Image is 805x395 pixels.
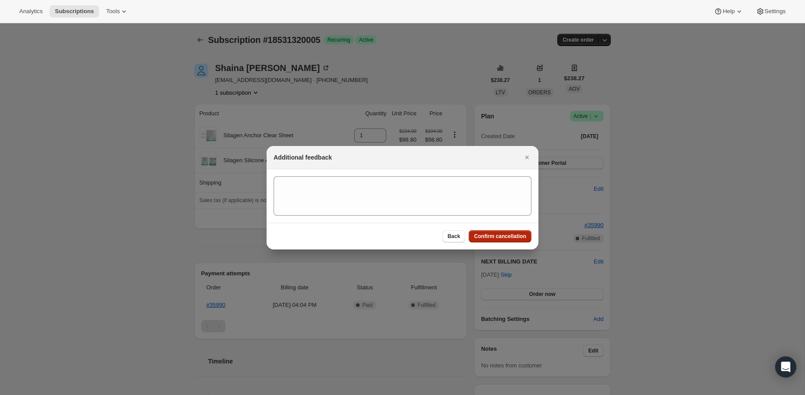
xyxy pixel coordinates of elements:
span: Settings [765,8,786,15]
span: Analytics [19,8,43,15]
button: Settings [751,5,791,18]
button: Back [442,230,466,242]
button: Help [709,5,748,18]
button: Analytics [14,5,48,18]
span: Confirm cancellation [474,233,526,240]
button: Tools [101,5,134,18]
button: Close [521,151,533,164]
span: Subscriptions [55,8,94,15]
span: Back [448,233,460,240]
button: Subscriptions [50,5,99,18]
button: Confirm cancellation [469,230,531,242]
div: Open Intercom Messenger [775,356,796,377]
span: Tools [106,8,120,15]
h2: Additional feedback [274,153,332,162]
span: Help [723,8,734,15]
